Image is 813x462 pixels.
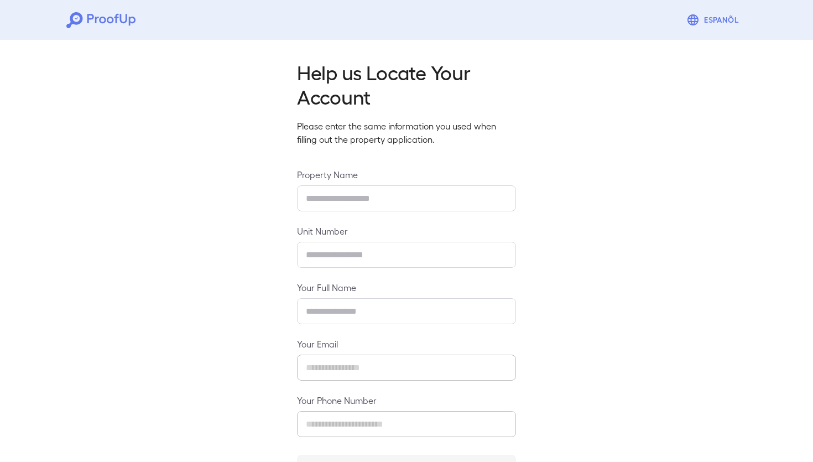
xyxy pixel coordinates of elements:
[297,60,516,108] h2: Help us Locate Your Account
[297,120,516,146] p: Please enter the same information you used when filling out the property application.
[297,394,516,407] label: Your Phone Number
[297,338,516,350] label: Your Email
[297,168,516,181] label: Property Name
[297,225,516,237] label: Unit Number
[682,9,747,31] button: Espanõl
[297,281,516,294] label: Your Full Name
